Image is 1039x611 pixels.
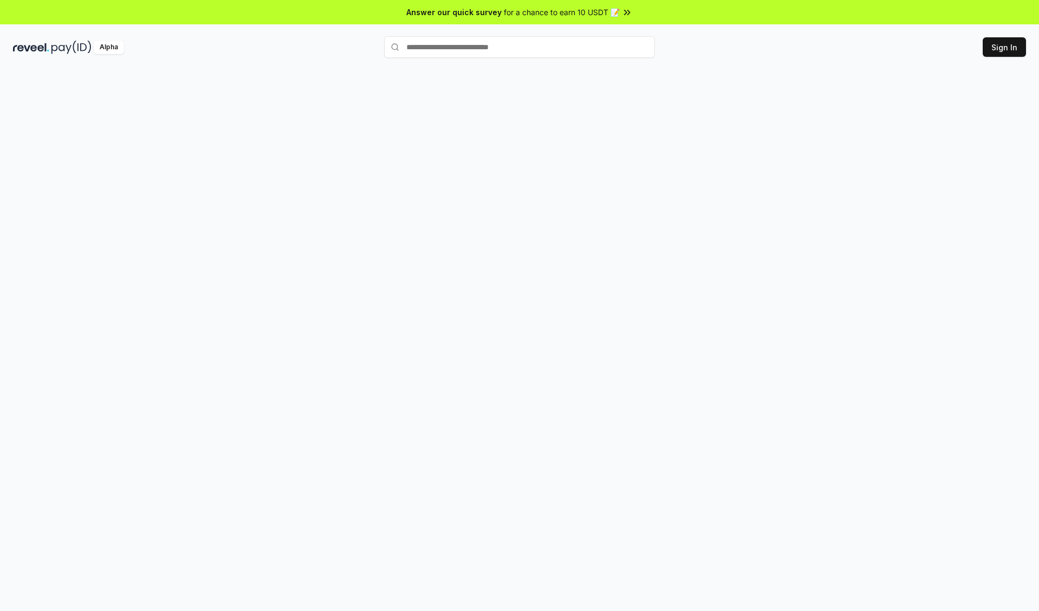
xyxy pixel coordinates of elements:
div: Alpha [94,41,124,54]
span: for a chance to earn 10 USDT 📝 [504,6,620,18]
button: Sign In [983,37,1026,57]
img: reveel_dark [13,41,49,54]
img: pay_id [51,41,91,54]
span: Answer our quick survey [406,6,502,18]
